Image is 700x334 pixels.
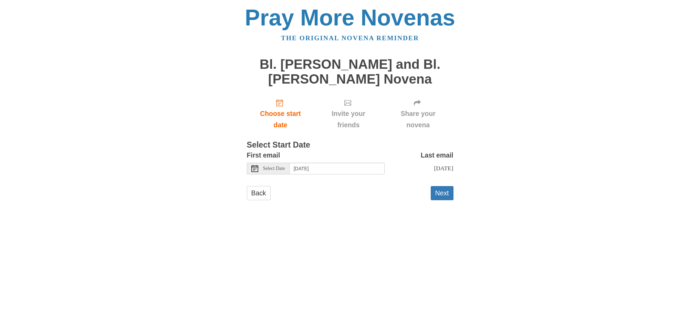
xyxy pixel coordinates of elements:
[247,150,280,161] label: First email
[247,93,314,134] a: Choose start date
[383,93,453,134] div: Click "Next" to confirm your start date first.
[434,165,453,172] span: [DATE]
[263,166,285,171] span: Select Date
[421,150,453,161] label: Last email
[247,186,271,200] a: Back
[314,93,383,134] div: Click "Next" to confirm your start date first.
[247,57,453,86] h1: Bl. [PERSON_NAME] and Bl. [PERSON_NAME] Novena
[254,108,307,131] span: Choose start date
[245,5,455,30] a: Pray More Novenas
[247,141,453,150] h3: Select Start Date
[281,34,419,42] a: The original novena reminder
[431,186,453,200] button: Next
[390,108,447,131] span: Share your novena
[321,108,376,131] span: Invite your friends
